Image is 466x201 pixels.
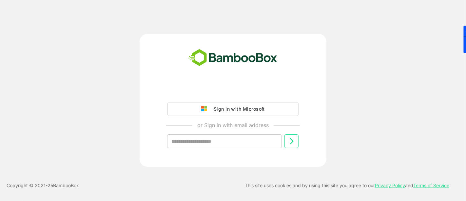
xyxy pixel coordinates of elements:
a: Terms of Service [413,183,449,188]
img: bamboobox [185,47,281,69]
p: or Sign in with email address [197,121,269,129]
img: google [201,106,210,112]
p: This site uses cookies and by using this site you agree to our and [245,182,449,190]
button: Sign in with Microsoft [167,102,299,116]
p: Copyright © 2021- 25 BambooBox [7,182,79,190]
iframe: Sign in with Google Button [164,84,302,98]
div: Sign in with Microsoft [210,105,265,113]
a: Privacy Policy [375,183,405,188]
